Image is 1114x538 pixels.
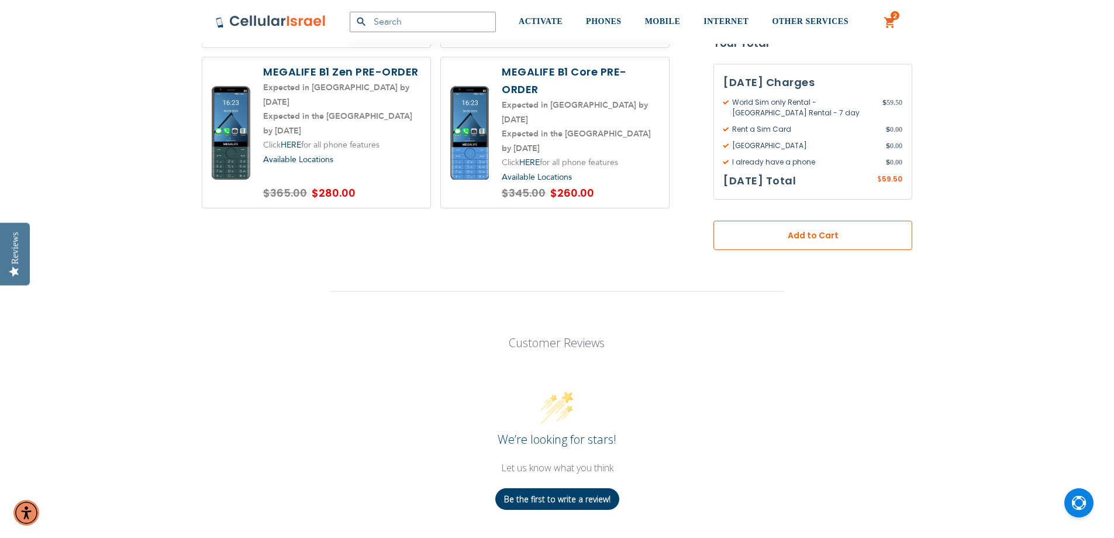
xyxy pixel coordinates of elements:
[519,17,563,26] span: ACTIVATE
[886,141,890,151] span: $
[886,124,890,135] span: $
[723,157,886,167] span: I already have a phone
[877,174,882,185] span: $
[703,17,749,26] span: INTERNET
[884,16,896,30] a: 2
[723,172,796,190] h3: [DATE] Total
[350,12,496,32] input: Search
[886,141,902,151] span: 0.00
[10,232,20,264] div: Reviews
[263,154,333,165] a: Available Locations
[723,141,886,151] span: [GEOGRAPHIC_DATA]
[330,461,785,474] div: Let us know what you think
[443,335,671,351] p: Customer Reviews
[886,157,902,167] span: 0.00
[723,97,882,118] span: World Sim only Rental - [GEOGRAPHIC_DATA] Rental - 7 day
[645,17,681,26] span: MOBILE
[893,11,897,20] span: 2
[882,97,887,108] span: $
[772,17,849,26] span: OTHER SERVICES
[723,124,886,135] span: Rent a Sim Card
[13,500,39,526] div: Accessibility Menu
[281,139,301,150] a: HERE
[886,157,890,167] span: $
[586,17,622,26] span: PHONES
[495,488,619,510] button: Be the first to write a review!
[723,74,902,91] h3: [DATE] Charges
[330,431,785,447] div: We’re looking for stars!
[215,15,326,29] img: Cellular Israel Logo
[519,157,540,168] a: HERE
[886,124,902,135] span: 0.00
[502,172,572,183] a: Available Locations
[713,221,912,250] button: Add to Cart
[882,97,902,118] span: 59.50
[752,229,874,242] span: Add to Cart
[882,174,902,184] span: 59.50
